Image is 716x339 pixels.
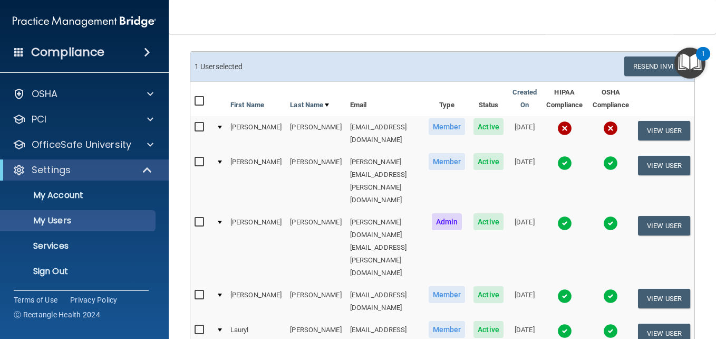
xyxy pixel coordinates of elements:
[346,211,424,284] td: [PERSON_NAME][DOMAIN_NAME][EMAIL_ADDRESS][PERSON_NAME][DOMAIN_NAME]
[603,156,618,171] img: tick.e7d51cea.svg
[557,324,572,338] img: tick.e7d51cea.svg
[346,82,424,116] th: Email
[638,289,690,308] button: View User
[346,151,424,211] td: [PERSON_NAME][EMAIL_ADDRESS][PERSON_NAME][DOMAIN_NAME]
[195,63,434,71] h6: 1 User selected
[31,45,104,60] h4: Compliance
[70,295,118,305] a: Privacy Policy
[429,321,466,338] span: Member
[557,121,572,136] img: cross.ca9f0e7f.svg
[13,88,153,100] a: OSHA
[14,309,100,320] span: Ⓒ Rectangle Health 2024
[603,216,618,231] img: tick.e7d51cea.svg
[286,284,345,319] td: [PERSON_NAME]
[638,121,690,140] button: View User
[508,211,541,284] td: [DATE]
[7,190,151,201] p: My Account
[473,213,504,230] span: Active
[424,82,470,116] th: Type
[638,216,690,236] button: View User
[624,56,690,76] button: Resend Invite
[230,99,264,111] a: First Name
[286,116,345,151] td: [PERSON_NAME]
[557,289,572,304] img: tick.e7d51cea.svg
[32,113,46,126] p: PCI
[429,153,466,170] span: Member
[32,88,58,100] p: OSHA
[7,266,151,277] p: Sign Out
[290,99,329,111] a: Last Name
[603,289,618,304] img: tick.e7d51cea.svg
[14,295,57,305] a: Terms of Use
[346,116,424,151] td: [EMAIL_ADDRESS][DOMAIN_NAME]
[226,151,286,211] td: [PERSON_NAME]
[13,113,153,126] a: PCI
[429,118,466,135] span: Member
[32,164,71,176] p: Settings
[512,86,537,111] a: Created On
[508,151,541,211] td: [DATE]
[701,54,705,68] div: 1
[603,324,618,338] img: tick.e7d51cea.svg
[226,211,286,284] td: [PERSON_NAME]
[32,138,131,151] p: OfficeSafe University
[663,266,703,306] iframe: Drift Widget Chat Controller
[226,284,286,319] td: [PERSON_NAME]
[346,284,424,319] td: [EMAIL_ADDRESS][DOMAIN_NAME]
[13,164,153,176] a: Settings
[473,118,504,135] span: Active
[469,82,508,116] th: Status
[286,151,345,211] td: [PERSON_NAME]
[13,138,153,151] a: OfficeSafe University
[432,213,462,230] span: Admin
[588,82,634,116] th: OSHA Compliance
[603,121,618,136] img: cross.ca9f0e7f.svg
[226,116,286,151] td: [PERSON_NAME]
[674,48,705,79] button: Open Resource Center, 1 new notification
[473,321,504,338] span: Active
[473,286,504,303] span: Active
[508,116,541,151] td: [DATE]
[557,156,572,171] img: tick.e7d51cea.svg
[557,216,572,231] img: tick.e7d51cea.svg
[508,284,541,319] td: [DATE]
[13,11,156,32] img: PMB logo
[286,211,345,284] td: [PERSON_NAME]
[429,286,466,303] span: Member
[541,82,588,116] th: HIPAA Compliance
[638,156,690,175] button: View User
[7,241,151,251] p: Services
[7,215,151,226] p: My Users
[473,153,504,170] span: Active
